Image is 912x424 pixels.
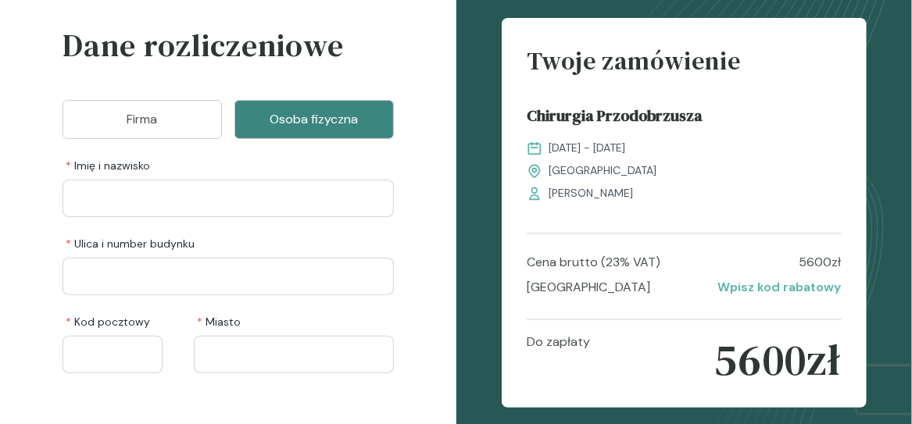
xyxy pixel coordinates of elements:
[63,336,163,373] input: Kod pocztowy
[549,162,656,179] span: [GEOGRAPHIC_DATA]
[66,236,195,251] span: Ulica i number budynku
[63,258,394,295] input: Ulica i number budynku
[527,278,650,297] p: [GEOGRAPHIC_DATA]
[527,333,590,387] p: Do zapłaty
[549,140,625,156] span: [DATE] - [DATE]
[527,253,660,272] p: Cena brutto (23% VAT)
[527,43,842,91] h4: Twoje zamówienie
[66,314,150,330] span: Kod pocztowy
[799,253,842,272] p: 5600 zł
[714,333,841,387] p: 5600 zł
[234,100,394,139] button: Osoba fizyczna
[66,158,150,173] span: Imię i nazwisko
[527,104,703,134] span: Chirurgia Przodobrzusza
[197,314,241,330] span: Miasto
[254,110,374,129] p: Osoba fizyczna
[527,104,842,134] a: Chirurgia Przodobrzusza
[718,278,842,297] p: Wpisz kod rabatowy
[194,336,394,373] input: Miasto
[549,185,633,201] span: [PERSON_NAME]
[82,110,202,129] p: Firma
[63,22,394,87] h3: Dane rozliczeniowe
[63,100,222,139] button: Firma
[63,180,394,217] input: Imię i nazwisko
